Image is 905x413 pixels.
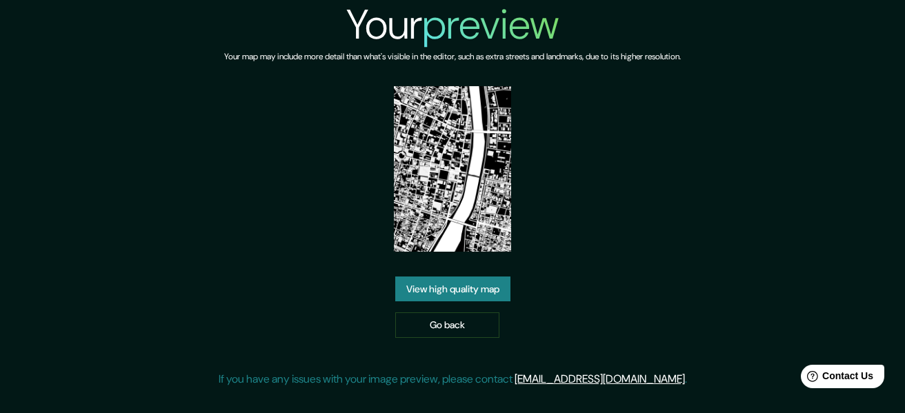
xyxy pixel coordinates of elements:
[395,312,499,338] a: Go back
[515,372,685,386] a: [EMAIL_ADDRESS][DOMAIN_NAME]
[782,359,890,398] iframe: Help widget launcher
[219,371,687,387] p: If you have any issues with your image preview, please contact .
[395,276,510,302] a: View high quality map
[394,86,511,252] img: created-map-preview
[224,50,681,64] h6: Your map may include more detail than what's visible in the editor, such as extra streets and lan...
